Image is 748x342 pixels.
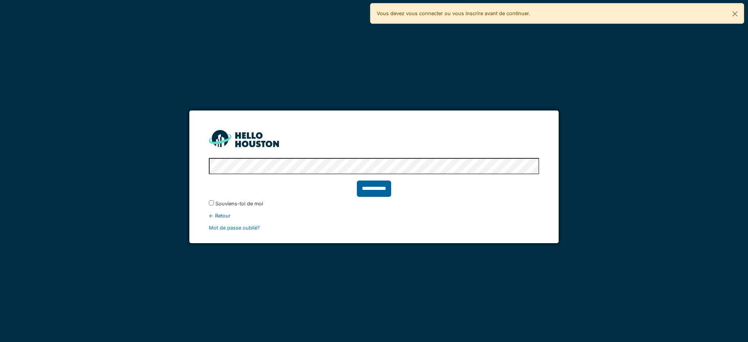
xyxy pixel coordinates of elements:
img: HH_line-BYnF2_Hg.png [209,130,279,147]
font: Souviens-toi de moi [215,201,263,207]
font: Vous devez vous connecter ou vous inscrire avant de continuer. [377,11,530,16]
a: Mot de passe oublié? [209,225,260,231]
button: Fermer [726,4,744,24]
font: ← Retour [209,213,231,219]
